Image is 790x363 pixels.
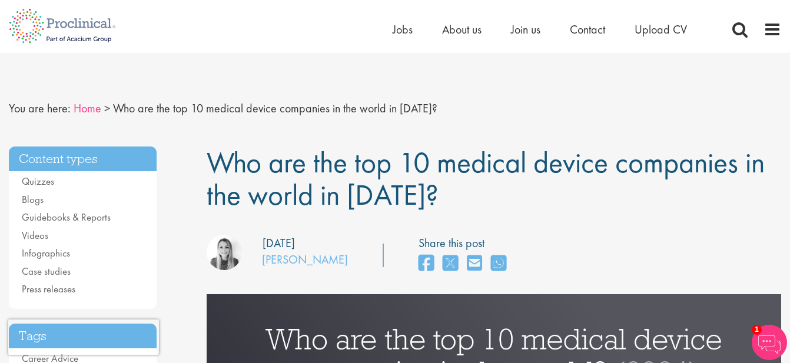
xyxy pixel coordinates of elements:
[22,282,75,295] a: Press releases
[113,101,437,116] span: Who are the top 10 medical device companies in the world in [DATE]?
[570,22,605,37] a: Contact
[22,229,48,242] a: Videos
[104,101,110,116] span: >
[511,22,540,37] a: Join us
[207,235,242,270] img: Hannah Burke
[752,325,787,360] img: Chatbot
[467,251,482,277] a: share on email
[262,252,348,267] a: [PERSON_NAME]
[9,146,157,172] h3: Content types
[419,235,512,252] label: Share this post
[752,325,762,335] span: 1
[22,211,111,224] a: Guidebooks & Reports
[8,319,159,355] iframe: reCAPTCHA
[443,251,458,277] a: share on twitter
[22,265,71,278] a: Case studies
[74,101,101,116] a: breadcrumb link
[635,22,687,37] a: Upload CV
[9,101,71,116] span: You are here:
[393,22,413,37] a: Jobs
[419,251,434,277] a: share on facebook
[491,251,506,277] a: share on whats app
[442,22,482,37] a: About us
[22,175,54,188] a: Quizzes
[263,235,295,252] div: [DATE]
[22,193,44,206] a: Blogs
[22,247,70,259] a: Infographics
[207,144,765,214] span: Who are the top 10 medical device companies in the world in [DATE]?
